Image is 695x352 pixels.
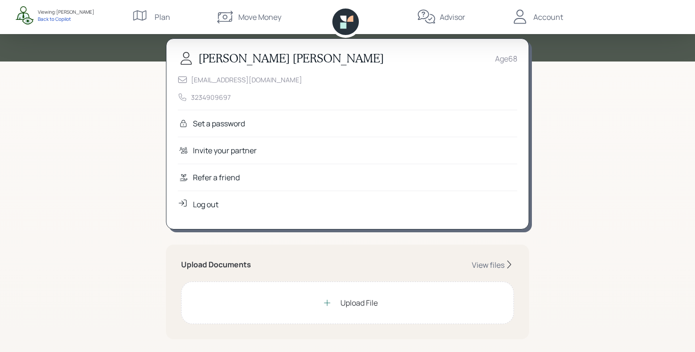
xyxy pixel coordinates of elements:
div: Invite your partner [193,145,257,156]
div: Upload File [340,297,378,308]
h5: Upload Documents [181,260,251,269]
div: Set a password [193,118,245,129]
div: Advisor [440,11,465,23]
h3: [PERSON_NAME] [PERSON_NAME] [199,52,384,65]
div: Log out [193,199,218,210]
div: Refer a friend [193,172,240,183]
div: Move Money [238,11,281,23]
div: [EMAIL_ADDRESS][DOMAIN_NAME] [191,75,302,85]
div: 3234909697 [191,92,231,102]
div: View files [472,260,504,270]
div: Account [533,11,563,23]
div: Viewing: [PERSON_NAME] [38,9,94,16]
div: Age 68 [495,53,517,64]
div: Back to Copilot [38,16,94,22]
div: Plan [155,11,170,23]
